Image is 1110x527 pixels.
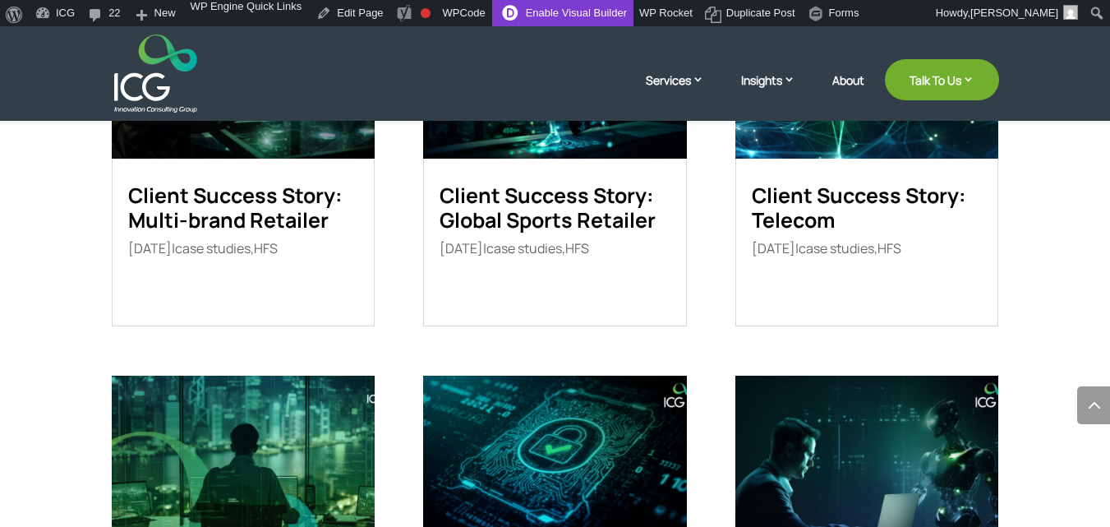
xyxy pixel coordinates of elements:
[832,74,864,113] a: About
[440,181,656,234] a: Client Success Story: Global Sports Retailer
[646,72,721,113] a: Services
[108,7,120,33] span: 22
[128,239,172,257] span: [DATE]
[752,239,795,257] span: [DATE]
[128,181,343,234] a: Client Success Story: Multi-brand Retailer
[726,7,795,33] span: Duplicate Post
[175,239,251,257] a: case studies
[114,35,197,113] img: ICG
[421,8,431,18] div: Focus keyphrase not set
[741,72,812,113] a: Insights
[440,239,483,257] span: [DATE]
[877,239,901,257] a: HFS
[829,7,859,33] span: Forms
[128,241,358,257] p: | ,
[752,181,966,234] a: Client Success Story: Telecom
[885,59,999,100] a: Talk To Us
[565,239,589,257] a: HFS
[154,7,176,33] span: New
[486,239,562,257] a: case studies
[836,349,1110,527] iframe: Chat Widget
[799,239,874,257] a: case studies
[752,241,982,257] p: | ,
[440,241,670,257] p: | ,
[970,7,1058,19] span: [PERSON_NAME]
[254,239,278,257] a: HFS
